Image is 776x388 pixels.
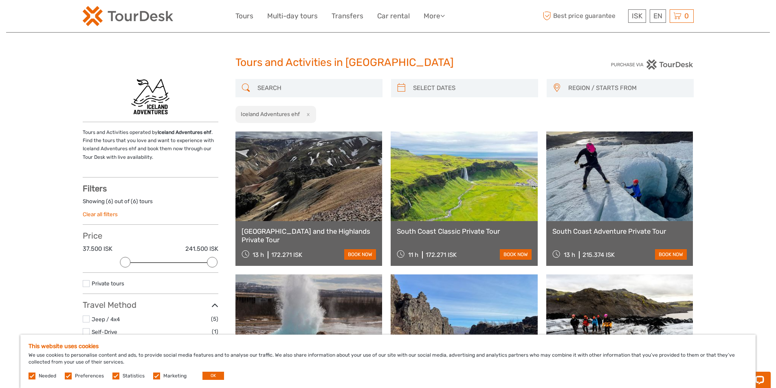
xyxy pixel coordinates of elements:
[241,111,300,117] h2: Iceland Adventures ehf
[426,251,457,259] div: 172.271 ISK
[253,251,264,259] span: 13 h
[83,197,218,210] div: Showing ( ) out of ( ) tours
[235,10,253,22] a: Tours
[202,372,224,380] button: OK
[39,373,56,379] label: Needed
[158,129,211,135] strong: Iceland Adventures ehf
[301,110,312,118] button: x
[267,10,318,22] a: Multi-day tours
[271,251,302,259] div: 172.271 ISK
[83,300,218,310] h3: Travel Method
[632,12,642,20] span: ISK
[611,59,693,70] img: PurchaseViaTourDesk.png
[92,329,117,335] a: Self-Drive
[131,79,169,116] img: 38802-1_logo_thumbnail.jpeg
[564,251,575,259] span: 13 h
[83,6,173,26] img: 120-15d4194f-c635-41b9-a512-a3cb382bfb57_logo_small.png
[424,10,445,22] a: More
[410,81,534,95] input: SELECT DATES
[83,128,218,162] p: Tours and Activities operated by . Find the tours that you love and want to experience with Icela...
[655,249,687,260] a: book now
[212,327,218,336] span: (1)
[92,280,124,287] a: Private tours
[83,245,112,253] label: 37.500 ISK
[163,373,187,379] label: Marketing
[75,373,104,379] label: Preferences
[108,197,111,205] label: 6
[565,81,690,95] button: REGION / STARTS FROM
[83,231,218,241] h3: Price
[211,314,218,324] span: (5)
[123,373,145,379] label: Statistics
[683,12,690,20] span: 0
[541,9,626,23] span: Best price guarantee
[20,335,756,388] div: We use cookies to personalise content and ads, to provide social media features and to analyse ou...
[235,56,541,69] h1: Tours and Activities in [GEOGRAPHIC_DATA]
[650,9,666,23] div: EN
[94,13,103,22] button: Open LiveChat chat widget
[344,249,376,260] a: book now
[254,81,378,95] input: SEARCH
[500,249,532,260] a: book now
[29,343,747,350] h5: This website uses cookies
[332,10,363,22] a: Transfers
[83,211,118,217] a: Clear all filters
[92,316,120,322] a: Jeep / 4x4
[408,251,418,259] span: 11 h
[11,14,92,21] p: Chat now
[377,10,410,22] a: Car rental
[185,245,218,253] label: 241.500 ISK
[397,227,532,235] a: South Coast Classic Private Tour
[583,251,615,259] div: 215.374 ISK
[242,227,376,244] a: [GEOGRAPHIC_DATA] and the Highlands Private Tour
[83,184,107,193] strong: Filters
[552,227,687,235] a: South Coast Adventure Private Tour
[133,197,136,205] label: 6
